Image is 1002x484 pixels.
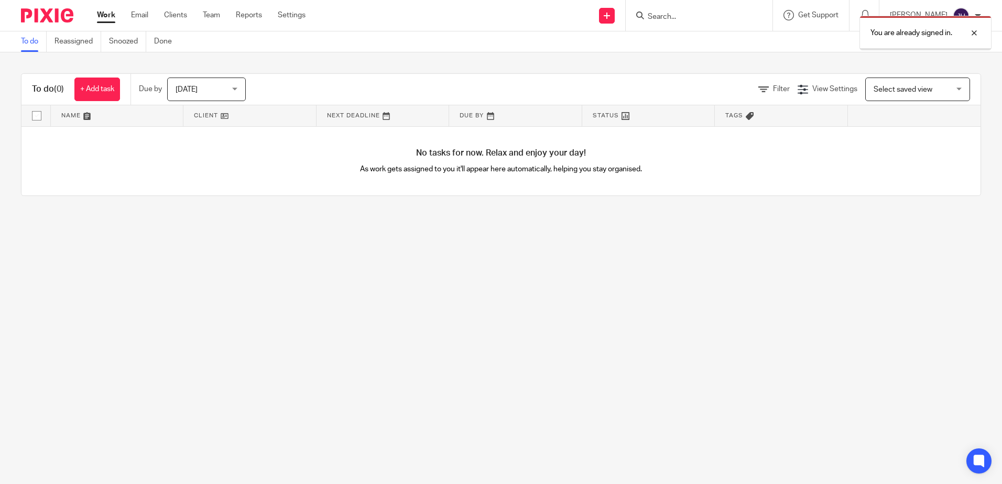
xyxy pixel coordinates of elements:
[139,84,162,94] p: Due by
[812,85,857,93] span: View Settings
[874,86,932,93] span: Select saved view
[164,10,187,20] a: Clients
[203,10,220,20] a: Team
[21,31,47,52] a: To do
[55,31,101,52] a: Reassigned
[74,78,120,101] a: + Add task
[236,10,262,20] a: Reports
[97,10,115,20] a: Work
[278,10,306,20] a: Settings
[953,7,970,24] img: svg%3E
[773,85,790,93] span: Filter
[870,28,952,38] p: You are already signed in.
[54,85,64,93] span: (0)
[131,10,148,20] a: Email
[109,31,146,52] a: Snoozed
[176,86,198,93] span: [DATE]
[21,8,73,23] img: Pixie
[262,164,741,174] p: As work gets assigned to you it'll appear here automatically, helping you stay organised.
[21,148,981,159] h4: No tasks for now. Relax and enjoy your day!
[154,31,180,52] a: Done
[32,84,64,95] h1: To do
[725,113,743,118] span: Tags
